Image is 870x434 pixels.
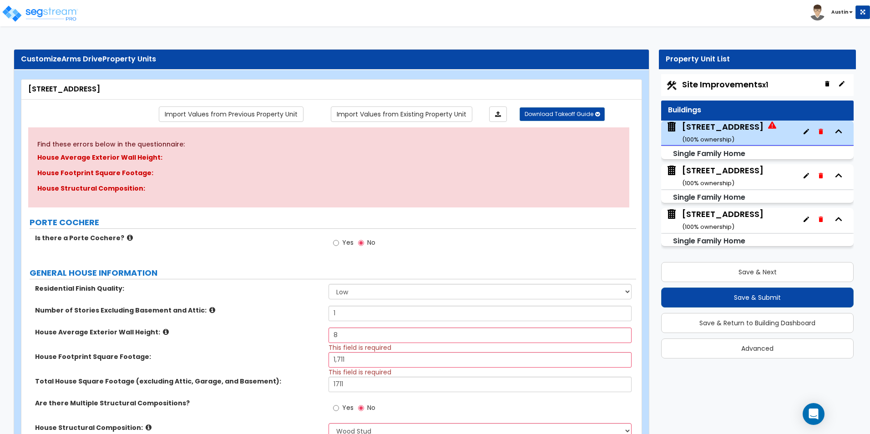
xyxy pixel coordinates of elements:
div: Property Unit List [666,54,849,65]
a: Import the dynamic attributes value through Excel sheet [489,106,507,122]
i: click for more info! [209,307,215,313]
span: No [367,403,375,412]
label: House Structural Composition: [35,423,322,432]
input: No [358,403,364,413]
p: House Average Exterior Wall Height: [37,152,620,163]
img: building.svg [666,165,678,177]
span: Arms Drive [61,54,102,64]
div: [STREET_ADDRESS] [682,208,764,232]
small: Single Family Home [673,236,745,246]
span: 681 Arms Drive [666,165,764,188]
label: Is there a Porte Cochere? [35,233,322,242]
small: x1 [762,80,768,90]
i: click for more info! [127,234,133,241]
span: 680 Arms Drive [666,121,776,144]
div: [STREET_ADDRESS] [682,165,764,188]
button: Save & Return to Building Dashboard [661,313,854,333]
span: This field is required [329,343,391,352]
small: Single Family Home [673,148,745,159]
input: Yes [333,403,339,413]
small: ( 100 % ownership) [682,135,734,144]
button: Download Takeoff Guide [520,107,605,121]
a: Import the dynamic attribute values from previous properties. [159,106,303,122]
button: Advanced [661,338,854,358]
div: Buildings [668,105,847,116]
img: avatar.png [809,5,825,20]
div: [STREET_ADDRESS] [28,84,635,95]
label: Total House Square Footage (excluding Attic, Garage, and Basement): [35,377,322,386]
div: Open Intercom Messenger [803,403,824,425]
label: Are there Multiple Structural Compositions? [35,399,322,408]
span: This field is required [329,368,391,377]
input: No [358,238,364,248]
label: PORTE COCHERE [30,217,636,228]
button: Save & Next [661,262,854,282]
a: Import the dynamic attribute values from existing properties. [331,106,472,122]
span: Download Takeoff Guide [525,110,593,118]
span: Yes [342,403,354,412]
label: GENERAL HOUSE INFORMATION [30,267,636,279]
h5: Find these errors below in the questionnaire: [37,141,620,148]
small: ( 100 % ownership) [682,222,734,231]
label: Residential Finish Quality: [35,284,322,293]
label: House Footprint Square Footage: [35,352,322,361]
img: Construction.png [666,80,678,91]
img: logo_pro_r.png [1,5,79,23]
small: Single Family Home [673,192,745,202]
img: building.svg [666,208,678,220]
label: House Average Exterior Wall Height: [35,328,322,337]
img: building.svg [666,121,678,133]
div: Customize Property Units [21,54,642,65]
span: 682 Arms Drive [666,208,764,232]
i: click for more info! [163,328,169,335]
span: No [367,238,375,247]
b: Austin [831,9,848,15]
input: Yes [333,238,339,248]
div: [STREET_ADDRESS] [682,121,764,144]
i: click for more info! [146,424,152,431]
p: House Footprint Square Footage: [37,168,620,179]
span: Site Improvements [682,79,768,90]
button: Save & Submit [661,288,854,308]
p: House Structural Composition: [37,183,620,194]
label: Number of Stories Excluding Basement and Attic: [35,306,322,315]
span: Yes [342,238,354,247]
small: ( 100 % ownership) [682,179,734,187]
